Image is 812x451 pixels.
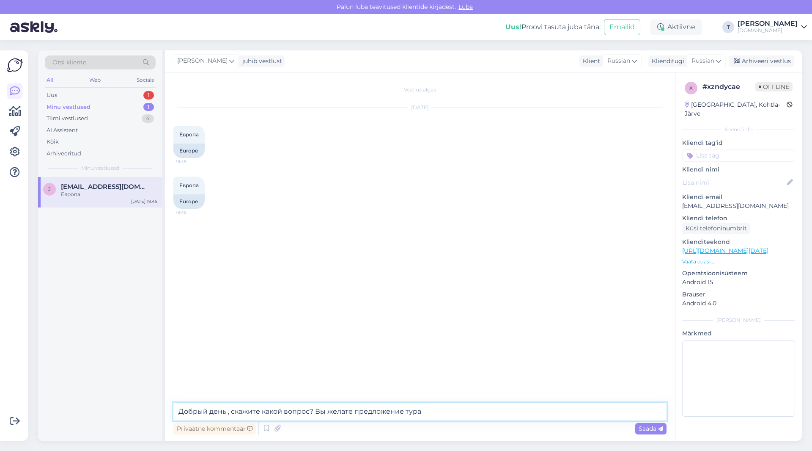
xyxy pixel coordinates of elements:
[81,164,119,172] span: Minu vestlused
[702,82,755,92] div: # xzndycae
[682,138,795,147] p: Kliendi tag'id
[505,22,601,32] div: Proovi tasuta juba täna:
[88,75,102,86] div: Web
[173,86,667,94] div: Vestlus algas
[7,57,23,73] img: Askly Logo
[729,55,794,67] div: Arhiveeri vestlus
[682,126,795,133] div: Kliendi info
[47,126,78,135] div: AI Assistent
[456,3,475,11] span: Luba
[173,403,667,421] textarea: Добрый день , скажите какой вопрос? Вы желате предложение тура
[682,278,795,287] p: Android 15
[176,209,208,216] span: 19:45
[639,425,663,432] span: Saada
[738,20,807,34] a: [PERSON_NAME][DOMAIN_NAME]
[239,57,282,66] div: juhib vestlust
[682,269,795,278] p: Operatsioonisüsteem
[131,198,157,205] div: [DATE] 19:45
[650,19,702,35] div: Aktiivne
[682,258,795,266] p: Vaata edasi ...
[685,100,787,118] div: [GEOGRAPHIC_DATA], Kohtla-Järve
[177,56,228,66] span: [PERSON_NAME]
[61,183,149,191] span: jtianghelika@mail.ru
[738,20,798,27] div: [PERSON_NAME]
[604,19,640,35] button: Emailid
[691,56,714,66] span: Russian
[682,238,795,246] p: Klienditeekond
[135,75,156,86] div: Socials
[47,149,81,158] div: Arhiveeritud
[47,91,57,100] div: Uus
[143,91,154,100] div: 1
[47,138,59,146] div: Kõik
[722,21,734,33] div: T
[143,103,154,111] div: 1
[755,82,793,91] span: Offline
[682,202,795,210] p: [EMAIL_ADDRESS][DOMAIN_NAME]
[173,423,256,434] div: Privaatne kommentaar
[689,85,693,91] span: x
[176,158,208,165] span: 19:45
[682,223,750,234] div: Küsi telefoninumbrit
[648,57,684,66] div: Klienditugi
[47,114,88,123] div: Tiimi vestlused
[607,56,630,66] span: Russian
[45,75,55,86] div: All
[48,186,51,192] span: j
[682,329,795,338] p: Märkmed
[682,316,795,324] div: [PERSON_NAME]
[683,178,785,187] input: Lisa nimi
[682,299,795,308] p: Android 4.0
[505,23,521,31] b: Uus!
[61,191,157,198] div: Европа
[682,165,795,174] p: Kliendi nimi
[682,214,795,223] p: Kliendi telefon
[173,194,205,209] div: Europe
[179,182,199,188] span: Европа
[682,149,795,162] input: Lisa tag
[52,58,86,67] span: Otsi kliente
[682,193,795,202] p: Kliendi email
[142,114,154,123] div: 4
[47,103,91,111] div: Minu vestlused
[579,57,600,66] div: Klient
[682,290,795,299] p: Brauser
[173,144,205,158] div: Europe
[179,131,199,138] span: Европа
[738,27,798,34] div: [DOMAIN_NAME]
[682,247,768,255] a: [URL][DOMAIN_NAME][DATE]
[173,104,667,111] div: [DATE]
